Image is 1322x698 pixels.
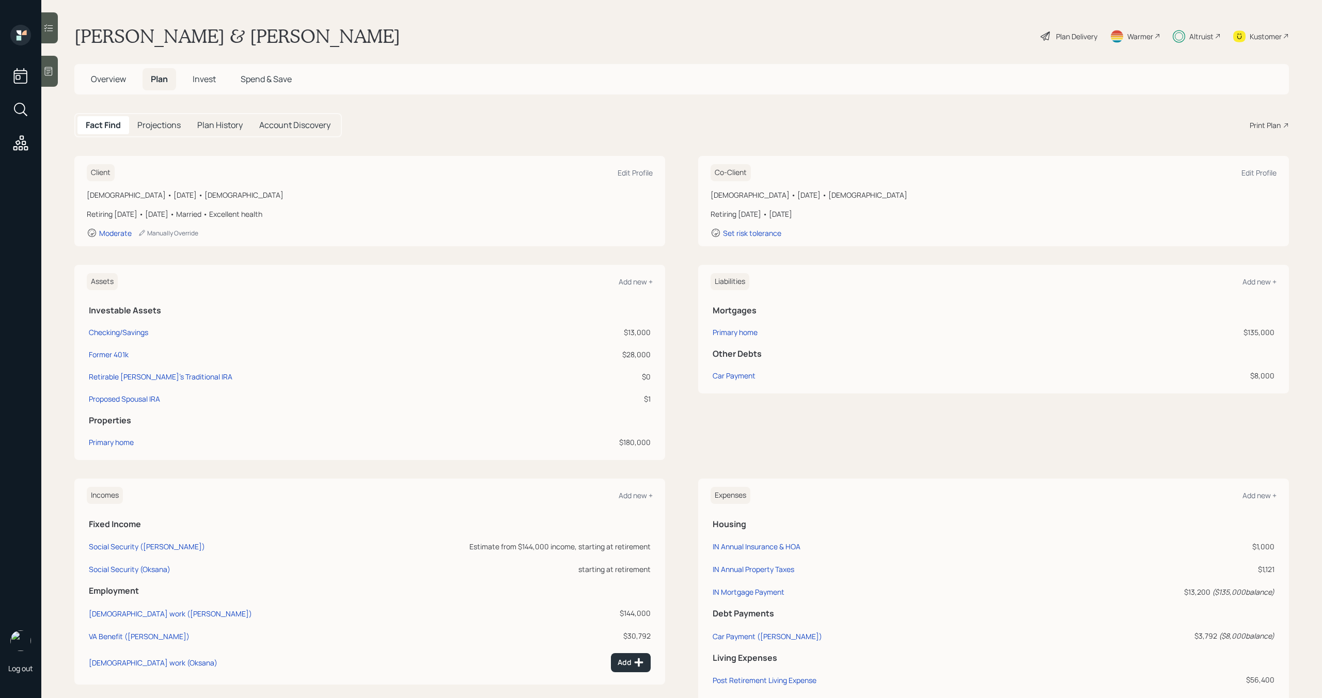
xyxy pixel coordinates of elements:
div: Moderate [99,228,132,238]
div: Social Security ([PERSON_NAME]) [89,542,205,551]
div: Warmer [1127,31,1153,42]
h6: Co-Client [711,164,751,181]
div: Manually Override [138,229,198,237]
div: Primary home [89,437,134,448]
h5: Mortgages [713,306,1274,315]
h5: Other Debts [713,349,1274,359]
div: IN Mortgage Payment [713,587,784,597]
div: $13,000 [545,327,651,338]
div: $1,121 [1084,564,1274,575]
div: Add new + [1242,277,1277,287]
h5: Account Discovery [259,120,330,130]
div: $1 [545,393,651,404]
h6: Assets [87,273,118,290]
div: Add new + [619,277,653,287]
div: Checking/Savings [89,327,148,338]
h5: Living Expenses [713,653,1274,663]
h5: Properties [89,416,651,425]
div: $3,792 [1084,630,1274,641]
div: $28,000 [545,349,651,360]
button: Add [611,653,651,672]
div: Print Plan [1250,120,1281,131]
div: $135,000 [1043,327,1274,338]
h6: Incomes [87,487,123,504]
div: Car Payment [713,370,756,381]
div: $144,000 [357,608,651,618]
div: Plan Delivery [1056,31,1097,42]
div: Edit Profile [618,168,653,178]
div: Primary home [713,327,758,338]
div: Retirable [PERSON_NAME]'s Traditional IRA [89,371,232,382]
div: Edit Profile [1241,168,1277,178]
div: $8,000 [1043,370,1274,381]
i: ( $135,000 balance) [1212,587,1274,597]
div: $0 [545,371,651,382]
h1: [PERSON_NAME] & [PERSON_NAME] [74,25,400,47]
div: Add new + [619,490,653,500]
div: IN Annual Property Taxes [713,564,794,574]
h5: Fixed Income [89,519,651,529]
h5: Housing [713,519,1274,529]
h6: Expenses [711,487,750,504]
div: Former 401k [89,349,129,360]
span: Invest [193,73,216,85]
h6: Client [87,164,115,181]
span: Overview [91,73,126,85]
div: Add new + [1242,490,1277,500]
h5: Debt Payments [713,609,1274,618]
div: [DEMOGRAPHIC_DATA] work ([PERSON_NAME]) [89,609,252,618]
h5: Plan History [197,120,243,130]
div: $180,000 [545,437,651,448]
div: starting at retirement [357,564,651,575]
div: $56,400 [1084,674,1274,685]
div: Add [618,657,644,668]
div: Post Retirement Living Expense [713,675,816,685]
h5: Fact Find [86,120,121,130]
h5: Projections [137,120,181,130]
div: [DEMOGRAPHIC_DATA] • [DATE] • [DEMOGRAPHIC_DATA] [87,189,653,200]
span: Spend & Save [241,73,292,85]
div: [DEMOGRAPHIC_DATA] • [DATE] • [DEMOGRAPHIC_DATA] [711,189,1277,200]
div: Estimate from $144,000 income, starting at retirement [357,541,651,552]
div: $1,000 [1084,541,1274,552]
div: Retiring [DATE] • [DATE] • Married • Excellent health [87,209,653,219]
div: $13,200 [1084,586,1274,597]
div: Proposed Spousal IRA [89,393,160,404]
h5: Investable Assets [89,306,651,315]
div: Set risk tolerance [723,228,781,238]
h6: Liabilities [711,273,749,290]
div: $30,792 [357,630,651,641]
div: Car Payment ([PERSON_NAME]) [713,631,822,641]
i: ( $8,000 balance) [1219,631,1274,641]
div: Retiring [DATE] • [DATE] [711,209,1277,219]
div: IN Annual Insurance & HOA [713,542,800,551]
div: Kustomer [1250,31,1282,42]
h5: Employment [89,586,651,596]
div: VA Benefit ([PERSON_NAME]) [89,631,190,641]
img: michael-russo-headshot.png [10,630,31,651]
div: Log out [8,663,33,673]
div: [DEMOGRAPHIC_DATA] work (Oksana) [89,658,217,668]
div: Social Security (Oksana) [89,564,170,574]
span: Plan [151,73,168,85]
div: Altruist [1189,31,1214,42]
